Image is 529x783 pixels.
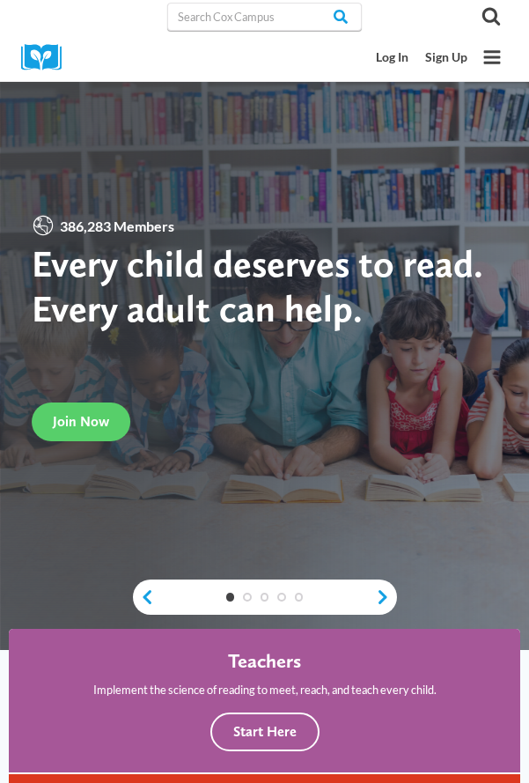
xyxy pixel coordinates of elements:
button: Start Here [210,713,320,751]
h4: Teachers [228,650,301,674]
a: Teachers Implement the science of reading to meet, reach, and teach every child. Start Here [9,629,520,772]
span: 386,283 Members [55,215,180,238]
nav: Secondary Mobile Navigation [367,42,475,73]
a: 1 [226,593,235,602]
span: Join Now [53,413,109,430]
a: 5 [295,593,304,602]
div: content slider buttons [133,580,397,615]
p: Implement the science of reading to meet, reach, and teach every child. [93,681,437,698]
a: Join Now [32,403,130,441]
input: Search Cox Campus [167,3,362,31]
a: 4 [277,593,286,602]
a: Log In [367,42,416,73]
a: next [376,588,397,605]
a: 2 [243,593,252,602]
a: 3 [261,593,269,602]
a: Sign Up [416,42,475,73]
button: Open menu [476,41,508,73]
strong: Every child deserves to read. Every adult can help. [32,241,483,331]
img: Cox Campus [21,44,74,71]
a: previous [133,588,154,605]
